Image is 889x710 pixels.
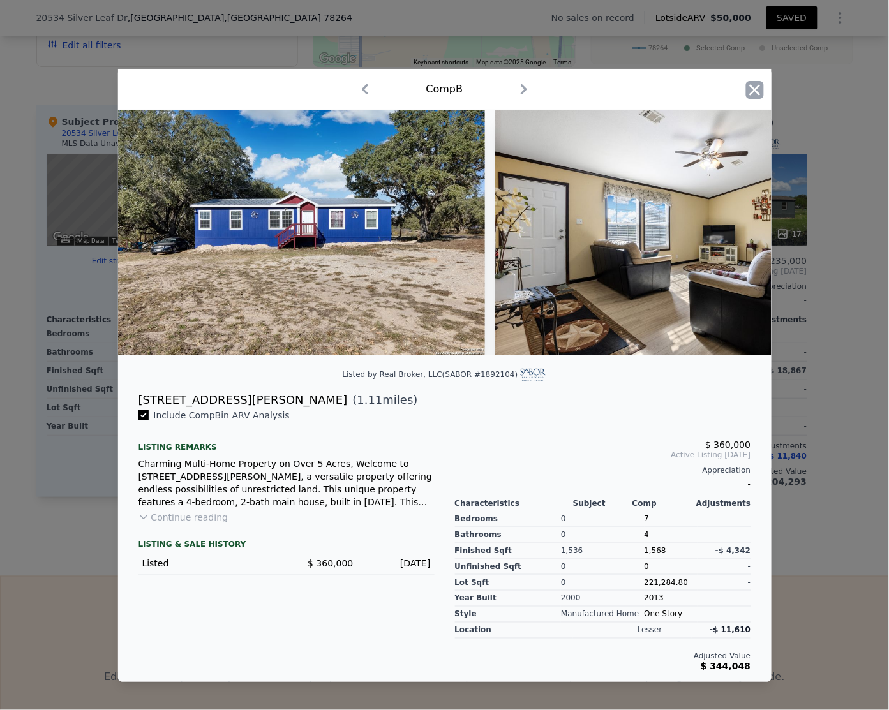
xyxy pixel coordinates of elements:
div: Charming Multi-Home Property on Over 5 Acres, Welcome to [STREET_ADDRESS][PERSON_NAME], a versati... [138,457,435,508]
div: - lesser [632,625,662,635]
div: - [698,559,751,575]
span: -$ 4,342 [715,546,751,555]
span: -$ 11,610 [710,626,751,635]
span: Active Listing [DATE] [455,450,751,460]
div: 4 [645,527,698,543]
div: Style [455,607,562,623]
div: [DATE] [364,557,431,570]
div: One Story [645,607,698,623]
div: Listed [142,557,276,570]
span: $ 360,000 [705,440,751,450]
span: $ 360,000 [308,558,353,568]
span: $ 344,048 [701,662,751,672]
img: SABOR Logo [521,369,547,381]
span: Include Comp B in ARV Analysis [149,410,295,420]
div: 2000 [561,591,644,607]
img: Property Img [118,110,486,355]
span: 1.11 [357,393,383,406]
span: ( miles) [348,391,418,409]
div: 2013 [645,591,698,607]
div: [STREET_ADDRESS][PERSON_NAME] [138,391,348,409]
div: Characteristics [455,498,574,508]
span: 1,568 [645,546,666,555]
div: Appreciation [455,465,751,475]
div: location [455,623,574,639]
div: Listing remarks [138,432,435,452]
button: Continue reading [138,511,228,524]
div: 0 [561,559,644,575]
div: Adjustments [692,498,751,508]
div: Comp [632,498,692,508]
div: 0 [561,511,644,527]
div: - [698,511,751,527]
div: 0 [561,527,644,543]
span: 0 [645,562,650,571]
div: - [698,607,751,623]
div: Lot Sqft [455,575,562,591]
div: - [698,591,751,607]
div: Year Built [455,591,562,607]
span: 7 [645,514,650,523]
div: Finished Sqft [455,543,562,559]
div: 1,536 [561,543,644,559]
div: Manufactured Home [561,607,644,623]
div: Bathrooms [455,527,562,543]
div: 0 [561,575,644,591]
div: - [455,475,751,493]
div: Comp B [426,82,463,97]
div: Bedrooms [455,511,562,527]
div: - [698,527,751,543]
img: Property Img [495,110,863,355]
div: - [698,575,751,591]
div: Adjusted Value [455,651,751,662]
div: Listed by Real Broker, LLC (SABOR #1892104) [343,370,547,379]
div: LISTING & SALE HISTORY [138,539,435,552]
span: 221,284.80 [645,578,689,587]
div: Unfinished Sqft [455,559,562,575]
div: Subject [573,498,632,508]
